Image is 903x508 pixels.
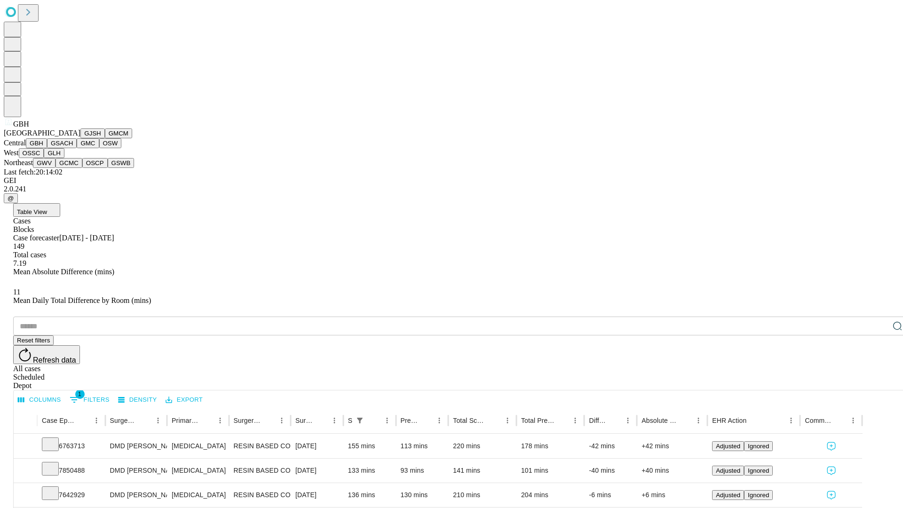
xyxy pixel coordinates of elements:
span: Northeast [4,159,33,167]
div: -6 mins [589,483,632,507]
button: Menu [621,414,634,427]
span: West [4,149,19,157]
button: Sort [833,414,847,427]
button: Table View [13,203,60,217]
div: Predicted In Room Duration [401,417,419,424]
div: 155 mins [348,434,391,458]
span: @ [8,195,14,202]
button: Show filters [353,414,366,427]
div: DMD [PERSON_NAME] [110,459,162,483]
span: [DATE] - [DATE] [59,234,114,242]
span: Ignored [748,443,769,450]
div: 141 mins [453,459,512,483]
div: RESIN BASED COMPOSITE 3 SURFACES, POSTERIOR [234,483,286,507]
button: Sort [488,414,501,427]
button: Adjusted [712,490,744,500]
div: [DATE] [295,459,339,483]
button: Menu [784,414,798,427]
button: Menu [275,414,288,427]
div: Surgeon Name [110,417,137,424]
span: 1 [75,389,85,399]
button: GMCM [105,128,132,138]
button: Menu [90,414,103,427]
span: Ignored [748,467,769,474]
button: Menu [214,414,227,427]
div: 178 mins [521,434,580,458]
div: 220 mins [453,434,512,458]
button: Sort [315,414,328,427]
div: Comments [805,417,832,424]
button: Sort [555,414,569,427]
button: Menu [328,414,341,427]
span: Adjusted [716,492,740,499]
button: Menu [692,414,705,427]
button: Expand [18,438,32,455]
div: 7850488 [42,459,101,483]
button: Menu [151,414,165,427]
span: 7.19 [13,259,26,267]
span: Mean Daily Total Difference by Room (mins) [13,296,151,304]
button: GMC [77,138,99,148]
div: Total Predicted Duration [521,417,555,424]
button: GJSH [80,128,105,138]
div: Difference [589,417,607,424]
span: 149 [13,242,24,250]
span: Total cases [13,251,46,259]
button: Sort [420,414,433,427]
div: [DATE] [295,483,339,507]
button: Reset filters [13,335,54,345]
div: 101 mins [521,459,580,483]
button: Expand [18,487,32,504]
span: 11 [13,288,20,296]
div: Primary Service [172,417,199,424]
button: OSW [99,138,122,148]
div: DMD [PERSON_NAME] [110,434,162,458]
span: Last fetch: 20:14:02 [4,168,63,176]
div: 130 mins [401,483,444,507]
div: 204 mins [521,483,580,507]
span: GBH [13,120,29,128]
span: Adjusted [716,467,740,474]
div: +40 mins [642,459,703,483]
button: Density [116,393,159,407]
button: Menu [569,414,582,427]
span: Reset filters [17,337,50,344]
div: +6 mins [642,483,703,507]
button: Sort [262,414,275,427]
button: Menu [501,414,514,427]
div: 133 mins [348,459,391,483]
span: Mean Absolute Difference (mins) [13,268,114,276]
button: Sort [138,414,151,427]
span: Case forecaster [13,234,59,242]
div: Absolute Difference [642,417,678,424]
div: 210 mins [453,483,512,507]
div: 113 mins [401,434,444,458]
button: @ [4,193,18,203]
div: Total Scheduled Duration [453,417,487,424]
div: DMD [PERSON_NAME] [110,483,162,507]
button: Sort [77,414,90,427]
div: GEI [4,176,899,185]
button: GLH [44,148,64,158]
button: Menu [380,414,394,427]
span: Adjusted [716,443,740,450]
div: 136 mins [348,483,391,507]
button: Sort [200,414,214,427]
div: Scheduled In Room Duration [348,417,352,424]
button: Ignored [744,490,773,500]
button: Ignored [744,466,773,476]
button: GSWB [108,158,135,168]
div: 7642929 [42,483,101,507]
div: [MEDICAL_DATA] [172,434,224,458]
div: Surgery Name [234,417,261,424]
span: Ignored [748,492,769,499]
button: Adjusted [712,441,744,451]
button: OSSC [19,148,44,158]
button: Select columns [16,393,63,407]
button: Export [163,393,205,407]
span: Table View [17,208,47,215]
div: +42 mins [642,434,703,458]
button: Menu [433,414,446,427]
div: RESIN BASED COMPOSITE 2 SURFACES, POSTERIOR [234,434,286,458]
div: [DATE] [295,434,339,458]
